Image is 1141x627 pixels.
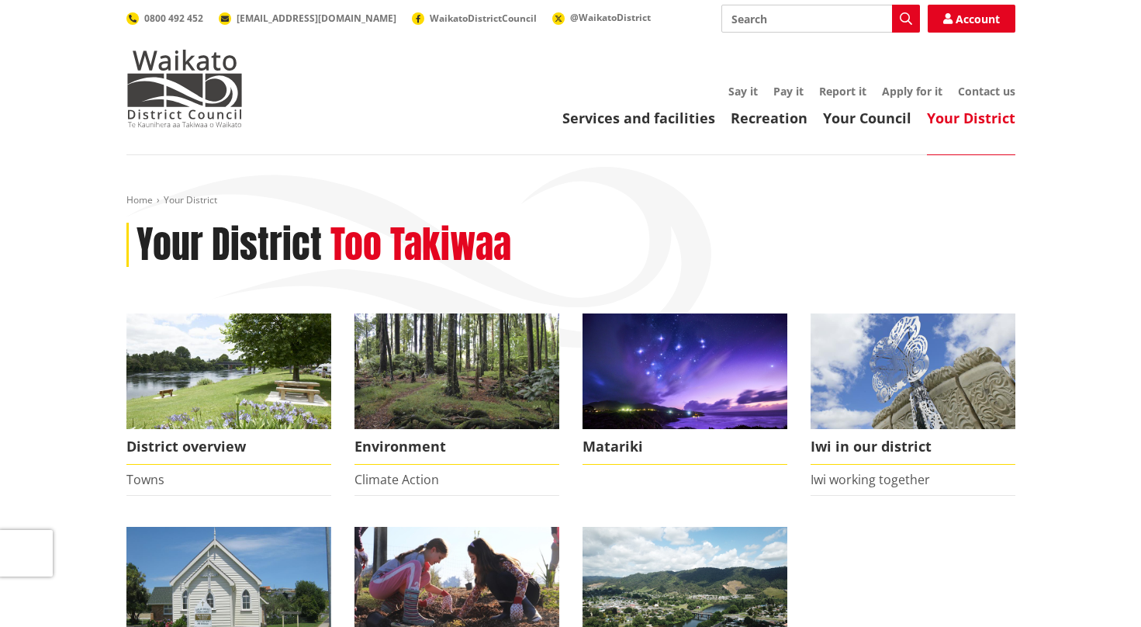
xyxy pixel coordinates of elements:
span: Environment [354,429,559,465]
span: District overview [126,429,331,465]
a: Your District [927,109,1015,127]
span: @WaikatoDistrict [570,11,651,24]
a: 0800 492 452 [126,12,203,25]
a: Ngaruawahia 0015 District overview [126,313,331,465]
span: Matariki [583,429,787,465]
a: Iwi working together [811,471,930,488]
a: @WaikatoDistrict [552,11,651,24]
span: WaikatoDistrictCouncil [430,12,537,25]
span: [EMAIL_ADDRESS][DOMAIN_NAME] [237,12,396,25]
a: Turangawaewae Ngaruawahia Iwi in our district [811,313,1015,465]
a: Towns [126,471,164,488]
img: Turangawaewae Ngaruawahia [811,313,1015,429]
a: Services and facilities [562,109,715,127]
a: Environment [354,313,559,465]
h2: Too Takiwaa [330,223,511,268]
img: Waikato District Council - Te Kaunihera aa Takiwaa o Waikato [126,50,243,127]
span: Your District [164,193,217,206]
img: Ngaruawahia 0015 [126,313,331,429]
input: Search input [721,5,920,33]
a: Recreation [731,109,807,127]
a: [EMAIL_ADDRESS][DOMAIN_NAME] [219,12,396,25]
a: Climate Action [354,471,439,488]
img: biodiversity- Wright's Bush_16x9 crop [354,313,559,429]
a: Say it [728,84,758,99]
a: WaikatoDistrictCouncil [412,12,537,25]
a: Report it [819,84,866,99]
a: Home [126,193,153,206]
nav: breadcrumb [126,194,1015,207]
a: Matariki [583,313,787,465]
a: Account [928,5,1015,33]
a: Contact us [958,84,1015,99]
a: Your Council [823,109,911,127]
a: Pay it [773,84,804,99]
a: Apply for it [882,84,942,99]
img: Matariki over Whiaangaroa [583,313,787,429]
h1: Your District [137,223,322,268]
span: 0800 492 452 [144,12,203,25]
span: Iwi in our district [811,429,1015,465]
